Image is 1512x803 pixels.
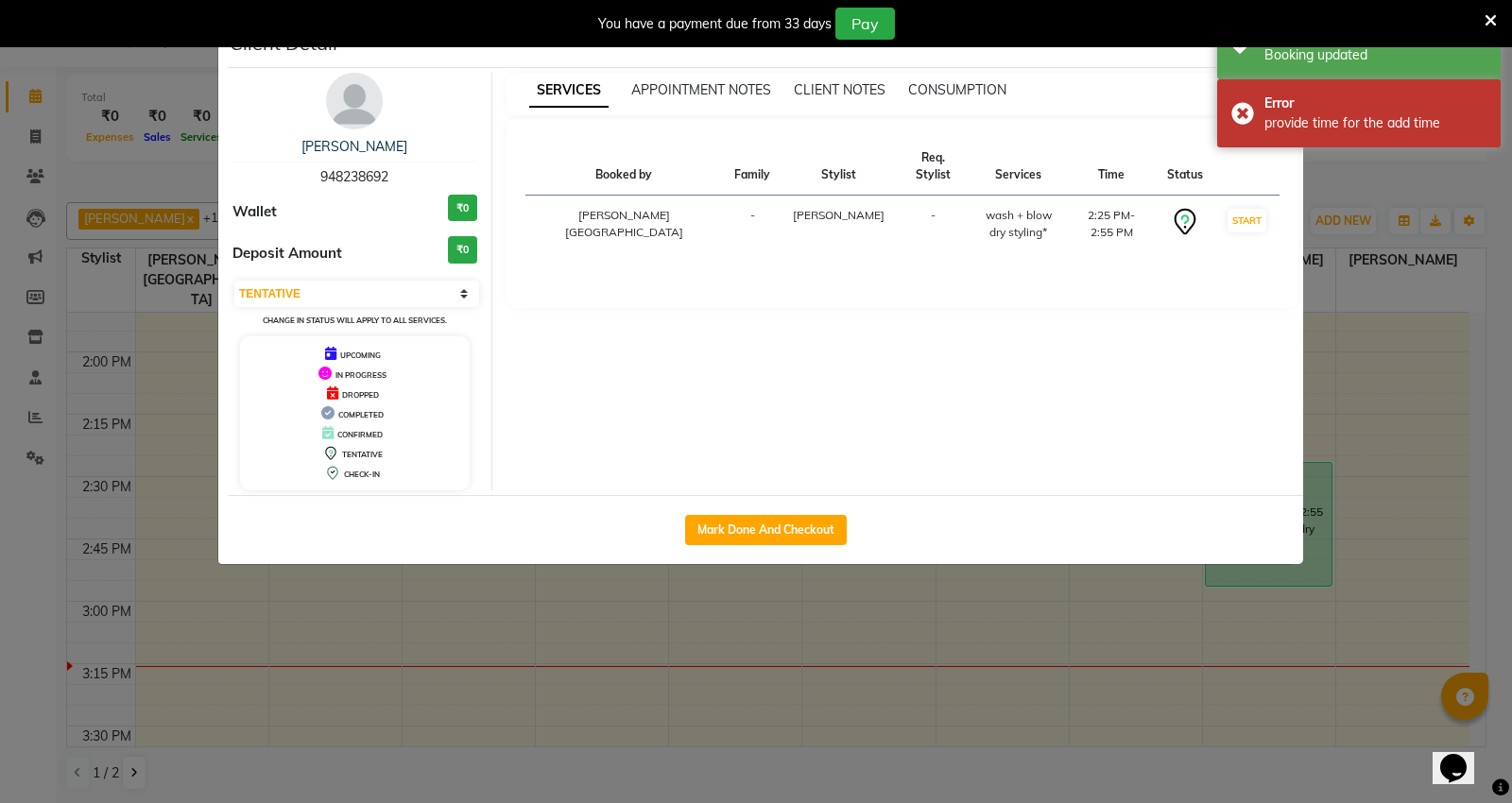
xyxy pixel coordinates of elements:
[794,81,885,98] span: CLIENT NOTES
[342,450,383,459] span: TENTATIVE
[448,195,477,222] h3: ₹0
[723,138,782,196] th: Family
[342,390,379,400] span: DROPPED
[301,138,407,155] a: [PERSON_NAME]
[338,410,384,419] span: COMPLETED
[598,14,832,34] div: You have a payment due from 33 days
[448,236,477,264] h3: ₹0
[1264,45,1486,65] div: Booking updated
[344,470,380,479] span: CHECK-IN
[1228,209,1266,232] button: START
[685,515,847,545] button: Mark Done And Checkout
[1264,113,1486,133] div: provide time for the add time
[326,73,383,129] img: avatar
[908,81,1006,98] span: CONSUMPTION
[971,138,1067,196] th: Services
[232,243,342,265] span: Deposit Amount
[525,196,724,253] td: [PERSON_NAME][GEOGRAPHIC_DATA]
[1264,94,1486,113] div: Error
[337,430,383,439] span: CONFIRMED
[782,138,896,196] th: Stylist
[1433,727,1493,784] iframe: chat widget
[529,74,609,108] span: SERVICES
[320,168,388,185] span: 948238692
[1156,138,1214,196] th: Status
[723,196,782,253] td: -
[896,196,971,253] td: -
[525,138,724,196] th: Booked by
[793,208,885,222] span: [PERSON_NAME]
[835,8,895,40] button: Pay
[896,138,971,196] th: Req. Stylist
[982,207,1056,241] div: wash + blow dry styling*
[1067,196,1156,253] td: 2:25 PM-2:55 PM
[631,81,771,98] span: APPOINTMENT NOTES
[340,350,381,360] span: UPCOMING
[263,316,447,325] small: Change in status will apply to all services.
[232,201,277,223] span: Wallet
[1067,138,1156,196] th: Time
[335,370,387,380] span: IN PROGRESS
